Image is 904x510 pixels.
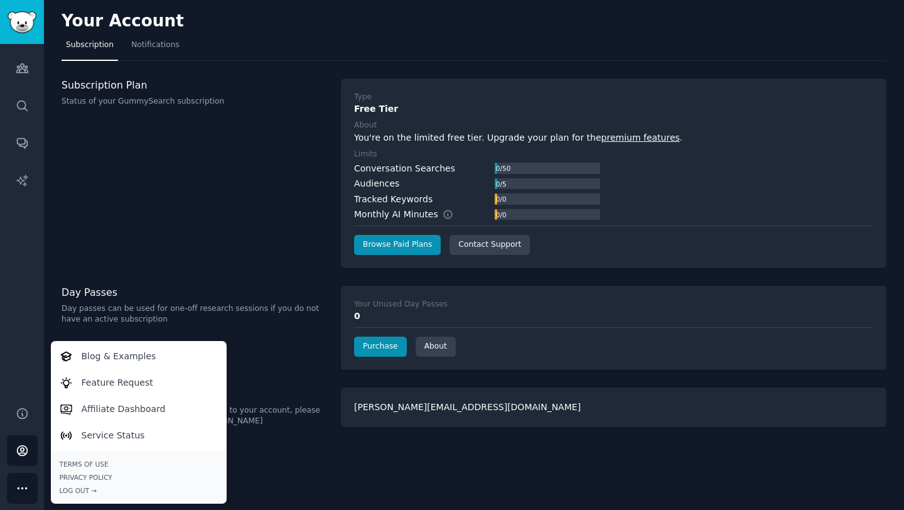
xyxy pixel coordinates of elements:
div: Type [354,92,372,103]
div: 0 / 50 [495,163,512,174]
a: Affiliate Dashboard [53,396,224,422]
p: Blog & Examples [82,350,156,363]
h3: Subscription Plan [62,79,328,92]
a: About [416,337,456,357]
a: Privacy Policy [60,473,218,482]
div: Tracked Keywords [354,193,433,206]
img: GummySearch logo [8,11,36,33]
a: Subscription [62,35,118,61]
div: 0 / 0 [495,209,507,220]
div: [PERSON_NAME][EMAIL_ADDRESS][DOMAIN_NAME] [341,388,886,427]
a: Notifications [127,35,184,61]
a: premium features [601,133,680,143]
a: Contact Support [449,235,530,255]
a: Service Status [53,422,224,448]
p: Feature Request [82,376,153,389]
a: Feature Request [53,369,224,396]
span: Notifications [131,40,180,51]
div: 0 / 5 [495,178,507,190]
div: Limits [354,149,377,160]
div: 0 [354,310,873,323]
a: Blog & Examples [53,343,224,369]
h3: Day Passes [62,286,328,299]
div: Free Tier [354,102,873,116]
div: Log Out → [60,486,218,495]
p: Day passes can be used for one-off research sessions if you do not have an active subscription [62,303,328,325]
div: Audiences [354,177,399,190]
p: Status of your GummySearch subscription [62,96,328,107]
h2: Your Account [62,11,184,31]
p: Service Status [82,429,145,442]
div: Your Unused Day Passes [354,299,448,310]
div: 0 / 0 [495,193,507,205]
div: About [354,120,377,131]
a: Browse Paid Plans [354,235,441,255]
a: Purchase [354,337,407,357]
div: Monthly AI Minutes [354,208,466,221]
div: You're on the limited free tier. Upgrade your plan for the . [354,131,873,144]
div: Conversation Searches [354,162,455,175]
a: Terms of Use [60,460,218,469]
span: Subscription [66,40,114,51]
p: Affiliate Dashboard [82,403,166,416]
